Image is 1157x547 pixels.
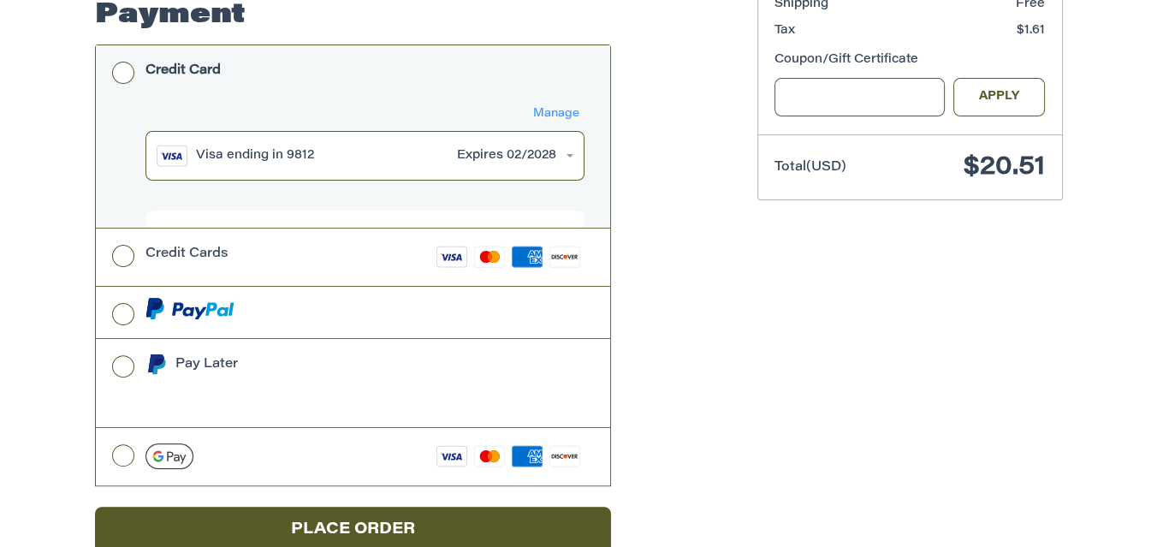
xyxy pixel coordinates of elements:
div: Credit Card [145,56,221,85]
button: Manage [528,104,584,123]
span: $1.61 [1017,25,1045,37]
button: Apply [953,78,1046,116]
img: Pay Later icon [145,354,167,375]
div: Pay Later [175,350,495,378]
span: Tax [774,25,795,37]
div: Coupon/Gift Certificate [774,51,1045,69]
input: Gift Certificate or Coupon Code [774,78,945,116]
span: Total (USD) [774,161,846,174]
div: Visa ending in 9812 [196,147,449,165]
span: $20.51 [964,155,1045,181]
iframe: PayPal Message 1 [145,378,495,405]
div: Expires 02/2028 [457,147,556,165]
img: Google Pay icon [145,443,193,469]
div: Credit Cards [145,240,228,268]
button: Visa ending in 9812Expires 02/2028 [145,131,584,181]
img: PayPal icon [145,298,234,319]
